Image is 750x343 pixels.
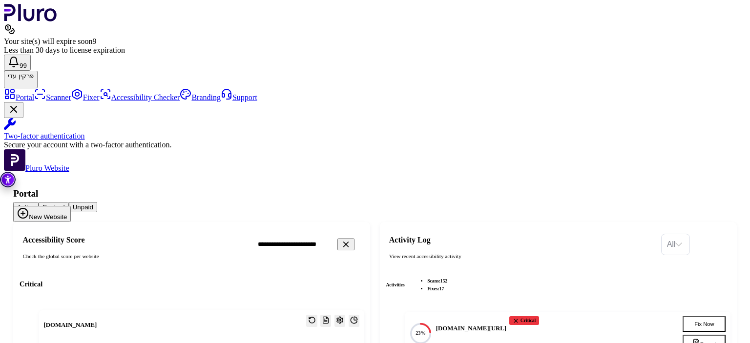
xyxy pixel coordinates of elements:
button: Open website overview [349,315,359,327]
div: Activities [386,273,730,298]
span: 17 [439,286,444,291]
a: Two-factor authentication [4,118,746,141]
div: Secure your account with a two-factor authentication. [4,141,746,149]
div: Critical [509,316,539,325]
input: Search [251,236,386,253]
a: Support [221,93,257,101]
aside: Sidebar menu [4,88,746,173]
span: פרקין עדי [8,72,34,80]
h4: [DOMAIN_NAME][URL] [436,324,506,333]
button: Expired [39,202,68,212]
h2: Activity Log [389,235,655,244]
button: Close Two-factor authentication notification [4,102,23,118]
div: Check the global score per website [22,252,245,260]
h2: Accessibility Score [22,235,245,244]
button: Fix Now [683,316,726,331]
button: Reset the cache [306,315,317,327]
span: Expired [42,203,64,211]
a: Accessibility Checker [100,93,180,101]
a: Fixer [71,93,100,101]
button: New Website [13,206,71,222]
a: Logo [4,15,57,23]
div: View recent accessibility activity [389,252,655,260]
span: 9 [92,37,96,45]
div: Two-factor authentication [4,132,746,141]
li: fixes : [427,285,447,293]
button: Unpaid [69,202,97,212]
div: Less than 30 days to license expiration [4,46,746,55]
span: Unpaid [73,203,93,211]
a: Scanner [34,93,71,101]
text: 23% [416,330,426,336]
div: Set sorting [661,234,690,255]
button: פרקין עדיפרקין עדי [4,71,38,88]
a: Open Pluro Website [4,164,69,172]
span: 152 [440,278,447,283]
button: Open settings [334,315,345,327]
li: scans : [427,277,447,285]
button: Open notifications, you have 382 new notifications [4,55,31,71]
span: Active [17,203,35,211]
h3: Critical [20,280,364,289]
h3: [DOMAIN_NAME] [44,321,97,330]
a: Portal [4,93,34,101]
div: Your site(s) will expire soon [4,37,746,46]
a: Branding [180,93,221,101]
button: Clear search field [337,238,354,250]
button: Active [13,202,39,212]
h1: Portal [13,188,737,199]
span: 99 [20,62,27,69]
button: Reports [320,315,331,327]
